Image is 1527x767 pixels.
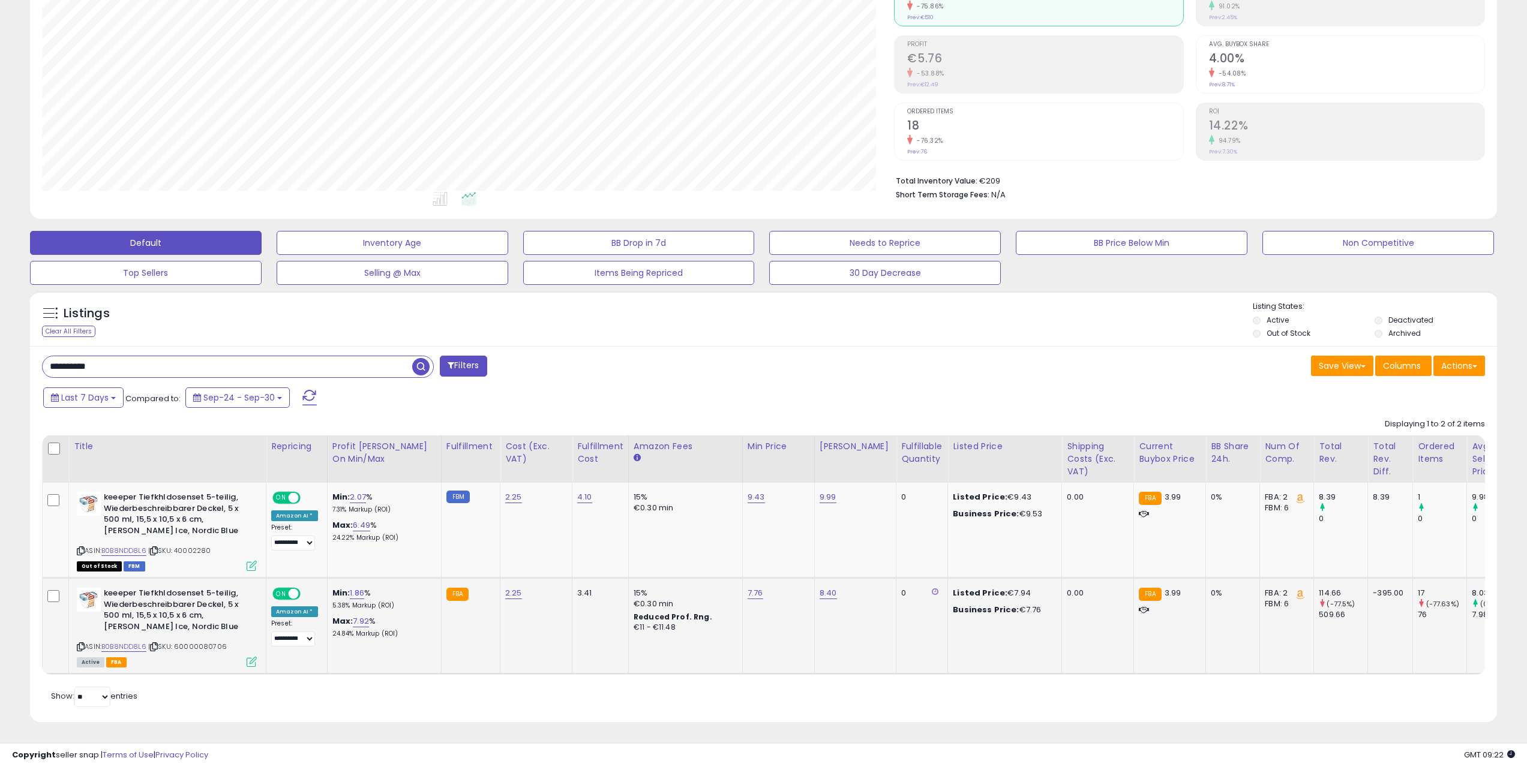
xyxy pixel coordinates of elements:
button: Save View [1311,356,1373,376]
small: Prev: 8.71% [1209,81,1235,88]
label: Archived [1388,328,1421,338]
span: | SKU: 60000080706 [148,642,227,651]
div: Repricing [271,440,322,453]
li: €209 [896,173,1476,187]
div: Preset: [271,619,318,646]
a: 1.86 [350,587,364,599]
div: 0.00 [1067,492,1124,503]
a: 9.99 [820,491,836,503]
div: 114.66 [1319,588,1367,598]
b: keeeper Tiefkhldosenset 5-teilig, Wiederbeschreibbarer Deckel, 5 x 500 ml, 15,5 x 10,5 x 6 cm, [P... [104,588,250,635]
div: 0 [1472,513,1520,524]
small: Amazon Fees. [634,453,641,464]
button: Top Sellers [30,261,262,285]
button: 30 Day Decrease [769,261,1001,285]
small: Prev: 7.30% [1209,148,1237,155]
div: Avg Selling Price [1472,440,1516,478]
small: -53.88% [913,69,944,78]
img: 41WXFZ-d6oL._SL40_.jpg [77,588,101,612]
a: B0B8NDD8L6 [101,546,146,556]
div: 9.98 [1472,492,1520,503]
div: Amazon AI * [271,606,318,617]
div: ASIN: [77,492,257,570]
small: Prev: 2.45% [1209,14,1237,21]
small: FBA [1139,588,1161,601]
span: Show: entries [51,690,137,702]
a: B0B8NDD8L6 [101,642,146,652]
div: €7.94 [953,588,1052,598]
a: Privacy Policy [155,749,208,760]
div: Amazon AI * [271,510,318,521]
div: Listed Price [953,440,1057,453]
div: Clear All Filters [42,326,95,337]
img: 41WXFZ-d6oL._SL40_.jpg [77,492,101,516]
div: 0 [1418,513,1466,524]
div: Total Rev. Diff. [1373,440,1408,478]
div: Current Buybox Price [1139,440,1201,465]
span: ON [274,589,289,599]
div: % [332,520,432,542]
h2: 18 [907,119,1183,135]
button: Actions [1433,356,1485,376]
div: 509.66 [1319,609,1367,620]
a: 4.10 [577,491,592,503]
button: Filters [440,356,487,377]
div: Fulfillment Cost [577,440,623,465]
div: 76 [1418,609,1466,620]
button: Sep-24 - Sep-30 [185,387,290,408]
p: Listing States: [1253,301,1497,312]
div: €0.30 min [634,598,733,609]
b: Business Price: [953,508,1019,519]
div: Num of Comp. [1265,440,1309,465]
small: -76.32% [913,136,943,145]
h2: €5.76 [907,52,1183,68]
b: Business Price: [953,604,1019,615]
div: % [332,588,432,610]
small: 91.02% [1214,2,1240,11]
span: 3.99 [1165,491,1181,503]
small: FBA [446,588,469,601]
div: FBM: 6 [1265,598,1304,609]
span: Last 7 Days [61,392,109,404]
span: ON [274,493,289,503]
small: -75.86% [913,2,944,11]
b: Max: [332,519,353,531]
span: 3.99 [1165,587,1181,598]
span: FBA [106,657,127,667]
p: 7.31% Markup (ROI) [332,506,432,514]
div: Displaying 1 to 2 of 2 items [1385,419,1485,430]
span: OFF [299,589,318,599]
div: Title [74,440,261,453]
div: Cost (Exc. VAT) [505,440,567,465]
b: Min: [332,587,350,598]
div: Amazon Fees [634,440,737,453]
div: 0.00 [1067,588,1124,598]
span: Compared to: [125,393,181,404]
a: Terms of Use [103,749,154,760]
small: -54.08% [1214,69,1246,78]
p: 5.38% Markup (ROI) [332,601,432,610]
span: ROI [1209,109,1484,115]
a: 2.07 [350,491,366,503]
div: [PERSON_NAME] [820,440,891,453]
div: FBA: 2 [1265,492,1304,503]
div: 8.39 [1373,492,1403,503]
div: 0 [901,588,938,598]
div: 0 [901,492,938,503]
button: Needs to Reprice [769,231,1001,255]
h2: 14.22% [1209,119,1484,135]
span: All listings that are currently out of stock and unavailable for purchase on Amazon [77,561,122,572]
b: Total Inventory Value: [896,176,977,186]
b: Reduced Prof. Rng. [634,612,712,622]
span: Columns [1383,360,1421,372]
div: -395.00 [1373,588,1403,598]
button: Non Competitive [1262,231,1494,255]
div: 8.03 [1472,588,1520,598]
button: Inventory Age [277,231,508,255]
button: Items Being Repriced [523,261,755,285]
div: 8.39 [1319,492,1367,503]
span: All listings currently available for purchase on Amazon [77,657,104,667]
div: €9.53 [953,509,1052,519]
b: Min: [332,491,350,503]
div: % [332,616,432,638]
